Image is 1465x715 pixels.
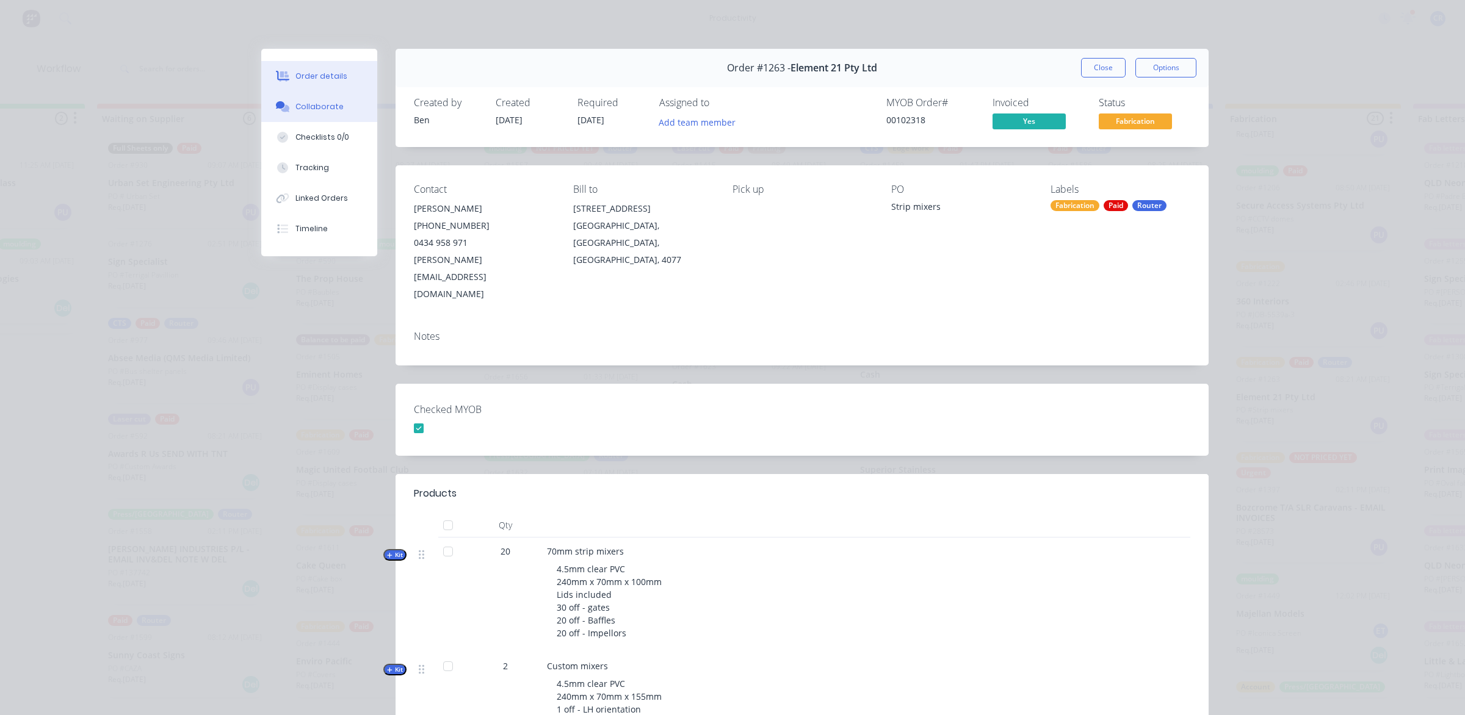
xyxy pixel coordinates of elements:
[496,97,563,109] div: Created
[414,113,481,126] div: Ben
[503,659,508,672] span: 2
[295,132,349,143] div: Checklists 0/0
[295,101,344,112] div: Collaborate
[1051,184,1190,195] div: Labels
[557,563,662,639] span: 4.5mm clear PVC 240mm x 70mm x 100mm Lids included 30 off - gates 20 off - Baffles 20 off - Impel...
[261,183,377,214] button: Linked Orders
[383,549,407,561] button: Kit
[577,114,604,126] span: [DATE]
[501,545,510,558] span: 20
[659,113,742,130] button: Add team member
[261,214,377,244] button: Timeline
[414,200,554,303] div: [PERSON_NAME][PHONE_NUMBER]0434 958 971[PERSON_NAME][EMAIL_ADDRESS][DOMAIN_NAME]
[1104,200,1128,211] div: Paid
[414,402,566,417] label: Checked MYOB
[261,92,377,122] button: Collaborate
[496,114,523,126] span: [DATE]
[653,113,742,130] button: Add team member
[573,217,713,268] div: [GEOGRAPHIC_DATA], [GEOGRAPHIC_DATA], [GEOGRAPHIC_DATA], 4077
[1099,113,1172,132] button: Fabrication
[659,97,781,109] div: Assigned to
[1135,58,1196,77] button: Options
[295,71,347,82] div: Order details
[993,97,1084,109] div: Invoiced
[1051,200,1099,211] div: Fabrication
[414,97,481,109] div: Created by
[1099,97,1190,109] div: Status
[295,223,328,234] div: Timeline
[261,153,377,183] button: Tracking
[577,97,645,109] div: Required
[295,162,329,173] div: Tracking
[891,200,1031,217] div: Strip mixers
[387,550,403,559] span: Kit
[1081,58,1126,77] button: Close
[383,664,407,675] button: Kit
[547,660,608,672] span: Custom mixers
[891,184,1031,195] div: PO
[1099,113,1172,129] span: Fabrication
[295,193,348,204] div: Linked Orders
[573,200,713,268] div: [STREET_ADDRESS][GEOGRAPHIC_DATA], [GEOGRAPHIC_DATA], [GEOGRAPHIC_DATA], 4077
[414,184,554,195] div: Contact
[547,545,624,557] span: 70mm strip mixers
[733,184,872,195] div: Pick up
[573,184,713,195] div: Bill to
[790,62,877,74] span: Element 21 Pty Ltd
[469,513,542,537] div: Qty
[261,122,377,153] button: Checklists 0/0
[414,486,457,501] div: Products
[414,217,554,234] div: [PHONE_NUMBER]
[727,62,790,74] span: Order #1263 -
[414,200,554,217] div: [PERSON_NAME]
[573,200,713,217] div: [STREET_ADDRESS]
[414,234,554,251] div: 0434 958 971
[414,331,1190,342] div: Notes
[261,61,377,92] button: Order details
[1132,200,1167,211] div: Router
[414,251,554,303] div: [PERSON_NAME][EMAIL_ADDRESS][DOMAIN_NAME]
[387,665,403,674] span: Kit
[993,113,1066,129] span: Yes
[886,97,978,109] div: MYOB Order #
[886,113,978,126] div: 00102318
